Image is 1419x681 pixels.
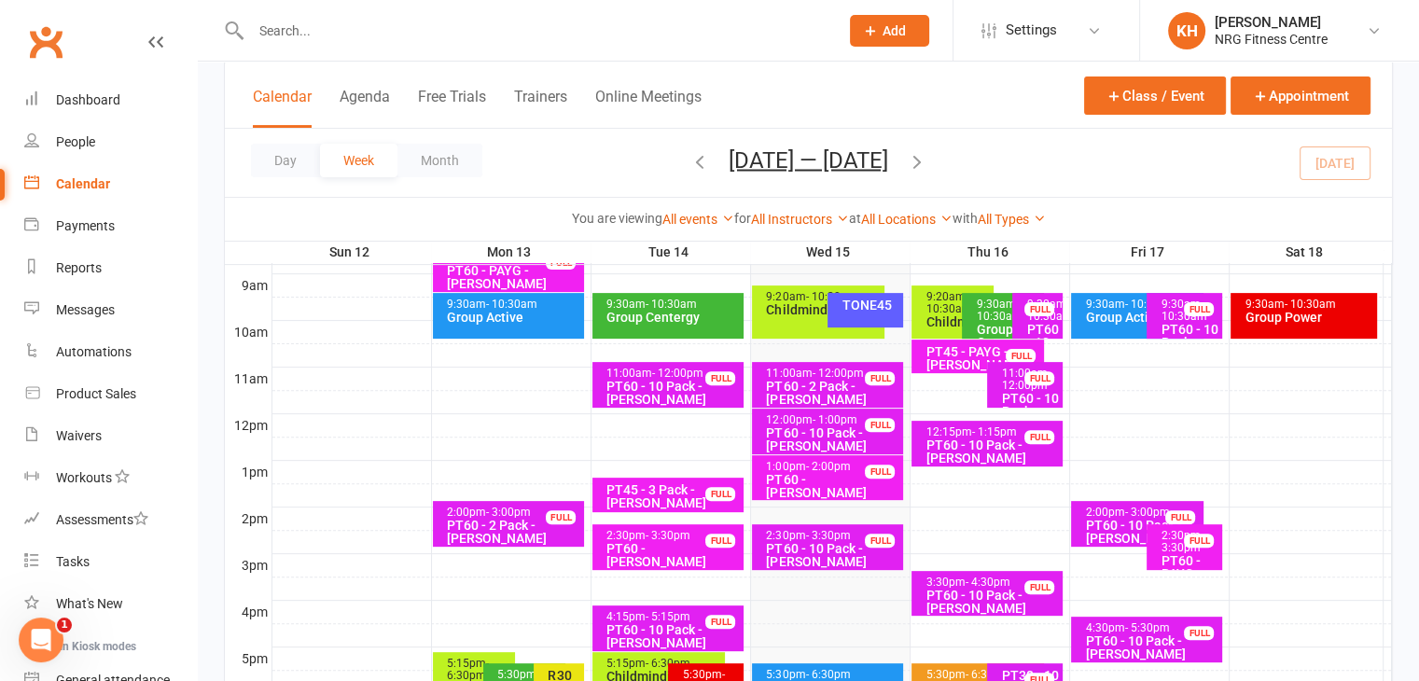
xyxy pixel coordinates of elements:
[646,298,697,311] span: - 10:30am
[805,668,850,681] span: - 6:30pm
[652,367,703,380] span: - 12:00pm
[1084,311,1200,324] div: Group Active
[765,426,899,452] div: PT60 - 10 Pack - [PERSON_NAME]
[24,79,197,121] a: Dashboard
[849,211,861,226] strong: at
[56,554,90,569] div: Tasks
[750,241,910,264] th: Wed 15
[646,610,690,623] span: - 5:15pm
[24,541,197,583] a: Tasks
[965,668,1009,681] span: - 6:30pm
[1161,298,1206,323] span: - 10:30am
[225,460,271,483] th: 1pm
[705,371,735,385] div: FULL
[925,315,990,328] div: Childminding
[446,299,580,311] div: 9:30am
[605,658,721,670] div: 5:15pm
[805,529,850,542] span: - 3:30pm
[56,470,112,485] div: Workouts
[805,290,856,303] span: - 10:30am
[446,264,580,290] div: PT60 - PAYG - [PERSON_NAME]
[56,344,132,359] div: Automations
[705,487,735,501] div: FULL
[605,611,740,623] div: 4:15pm
[24,205,197,247] a: Payments
[431,241,591,264] th: Mon 13
[1084,507,1200,519] div: 2:00pm
[225,320,271,343] th: 10am
[705,615,735,629] div: FULL
[225,413,271,437] th: 12pm
[1124,621,1169,634] span: - 5:30pm
[24,583,197,625] a: What's New
[910,241,1069,264] th: Thu 16
[734,211,751,226] strong: for
[605,623,740,649] div: PT60 - 10 Pack - [PERSON_NAME]
[765,291,881,303] div: 9:20am
[925,669,1040,681] div: 5:30pm
[320,144,397,177] button: Week
[24,331,197,373] a: Automations
[1084,76,1226,115] button: Class / Event
[486,298,537,311] span: - 10:30am
[1160,299,1218,323] div: 9:30am
[1244,299,1372,311] div: 9:30am
[646,529,690,542] span: - 3:30pm
[925,589,1059,615] div: PT60 - 10 Pack - [PERSON_NAME]
[765,530,899,542] div: 2:30pm
[1160,530,1218,554] div: 2:30pm
[751,212,849,227] a: All Instructors
[397,144,482,177] button: Month
[975,299,1040,323] div: 9:30am
[56,92,120,107] div: Dashboard
[812,413,856,426] span: - 1:00pm
[975,323,1040,349] div: Group Centergy
[1160,323,1218,362] div: PT60 - 10 Pack - [PERSON_NAME]
[1165,510,1195,524] div: FULL
[1161,529,1203,554] span: - 3:30pm
[925,438,1059,465] div: PT60 - 10 Pack - [PERSON_NAME]
[225,600,271,623] th: 4pm
[729,146,888,173] button: [DATE] — [DATE]
[251,144,320,177] button: Day
[965,576,1009,589] span: - 4:30pm
[925,290,971,315] span: - 10:30am
[1084,622,1218,634] div: 4:30pm
[1244,311,1372,324] div: Group Power
[1215,14,1328,31] div: [PERSON_NAME]
[1124,298,1176,311] span: - 10:30am
[225,507,271,530] th: 2pm
[546,510,576,524] div: FULL
[861,212,953,227] a: All Locations
[24,163,197,205] a: Calendar
[865,534,895,548] div: FULL
[605,368,740,380] div: 11:00am
[56,512,148,527] div: Assessments
[514,88,567,128] button: Trainers
[446,311,580,324] div: Group Active
[253,88,312,128] button: Calendar
[595,88,702,128] button: Online Meetings
[1160,554,1218,606] div: PT60 - PAYG - Imogen Roles
[1231,76,1370,115] button: Appointment
[24,121,197,163] a: People
[1215,31,1328,48] div: NRG Fitness Centre
[486,506,531,519] span: - 3:00pm
[1084,299,1200,311] div: 9:30am
[850,15,929,47] button: Add
[1084,519,1200,545] div: PT60 - 10 Pack - [PERSON_NAME]
[865,418,895,432] div: FULL
[1024,580,1054,594] div: FULL
[925,345,1040,371] div: PT45 - PAYG - [PERSON_NAME]
[605,530,740,542] div: 2:30pm
[925,577,1059,589] div: 3:30pm
[865,371,895,385] div: FULL
[953,211,978,226] strong: with
[765,303,881,316] div: Childminding
[1184,302,1214,316] div: FULL
[225,367,271,390] th: 11am
[883,23,906,38] span: Add
[56,596,123,611] div: What's New
[225,553,271,577] th: 3pm
[662,212,734,227] a: All events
